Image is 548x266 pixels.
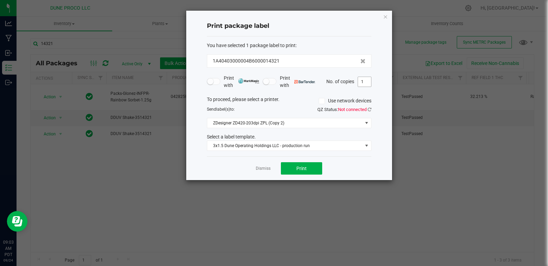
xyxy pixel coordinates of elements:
button: Print [281,162,322,175]
span: 3x1.5 Dune Operating Holdings LLC - production run [207,141,362,151]
iframe: Resource center [7,211,28,232]
img: mark_magic_cybra.png [238,78,259,84]
span: Print with [224,75,259,89]
img: bartender.png [294,80,315,84]
span: ZDesigner ZD420-203dpi ZPL (Copy 2) [207,118,362,128]
span: Send to: [207,107,235,112]
div: : [207,42,371,49]
span: Not connected [338,107,367,112]
div: Select a label template. [202,133,377,141]
a: Dismiss [256,166,271,171]
label: Use network devices [319,97,371,104]
div: To proceed, please select a printer. [202,96,377,106]
span: Print with [280,75,315,89]
span: No. of copies [326,78,354,84]
span: QZ Status: [317,107,371,112]
span: 1A40403000004B6000014321 [213,57,280,65]
span: Print [296,166,307,171]
span: label(s) [216,107,230,112]
span: You have selected 1 package label to print [207,43,296,48]
h4: Print package label [207,22,371,31]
